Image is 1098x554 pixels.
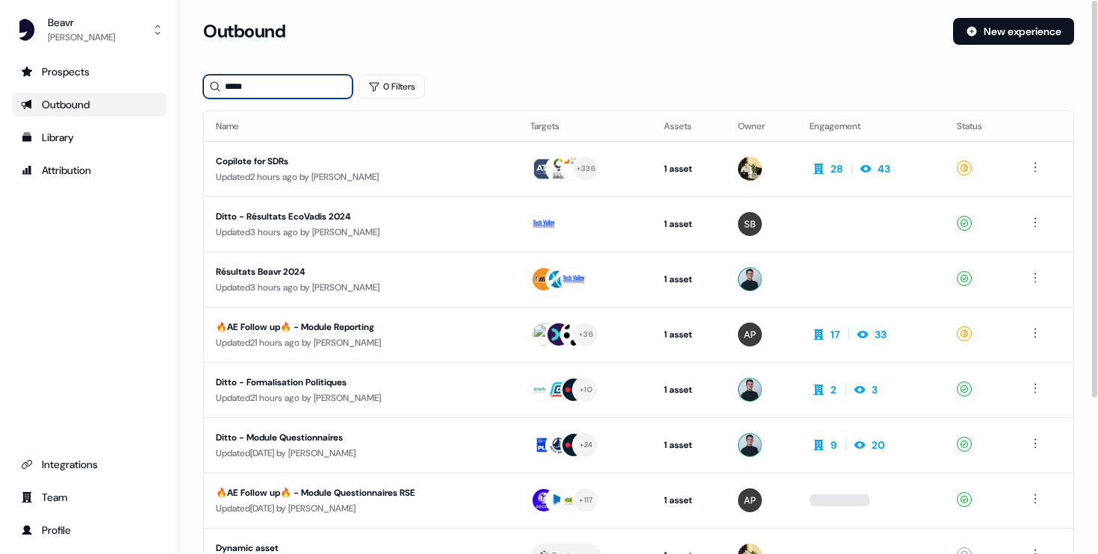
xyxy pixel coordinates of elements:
div: 1 asset [664,327,714,342]
div: 3 [872,382,878,397]
img: Alexis [738,488,762,512]
div: Outbound [21,97,158,112]
th: Status [945,111,1014,141]
img: Alexis [738,323,762,346]
img: Ugo [738,267,762,291]
button: 0 Filters [359,75,425,99]
a: Go to profile [12,518,167,542]
div: Updated [DATE] by [PERSON_NAME] [216,446,506,461]
div: Library [21,130,158,145]
a: Go to outbound experience [12,93,167,116]
a: Go to prospects [12,60,167,84]
div: 1 asset [664,217,714,231]
h3: Outbound [203,20,285,43]
div: 43 [878,161,890,176]
div: 1 asset [664,382,714,397]
div: 17 [831,327,840,342]
div: + 10 [580,383,592,396]
div: 1 asset [664,493,714,508]
th: Assets [652,111,726,141]
th: Targets [518,111,652,141]
div: 1 asset [664,438,714,452]
div: Ditto - Module Questionnaires [216,430,491,445]
a: Go to templates [12,125,167,149]
div: Attribution [21,163,158,178]
div: 9 [831,438,837,452]
a: Go to team [12,485,167,509]
div: + 36 [579,328,593,341]
div: 20 [872,438,885,452]
div: 1 asset [664,161,714,176]
div: Beavr [48,15,115,30]
div: 🔥AE Follow up🔥 - Module Reporting [216,320,491,334]
div: Résultats Beavr 2024 [216,264,491,279]
div: 1 asset [664,272,714,287]
th: Name [204,111,518,141]
img: Simon [738,212,762,236]
div: 2 [831,382,837,397]
img: Ugo [738,378,762,402]
div: Ditto - Résultats EcoVadis 2024 [216,209,491,224]
div: Updated 2 hours ago by [PERSON_NAME] [216,169,506,184]
div: Ditto - Formalisation Politiques [216,375,491,390]
div: + 336 [577,162,595,175]
div: Integrations [21,457,158,472]
div: Copilote for SDRs [216,154,491,169]
div: Updated 3 hours ago by [PERSON_NAME] [216,225,506,240]
img: Armand [738,157,762,181]
div: Updated [DATE] by [PERSON_NAME] [216,501,506,516]
th: Owner [726,111,798,141]
div: Updated 21 hours ago by [PERSON_NAME] [216,335,506,350]
div: + 117 [579,494,592,507]
button: Beavr[PERSON_NAME] [12,12,167,48]
img: Ugo [738,433,762,457]
div: + 24 [580,438,593,452]
div: Updated 3 hours ago by [PERSON_NAME] [216,280,506,295]
div: Updated 21 hours ago by [PERSON_NAME] [216,390,506,405]
div: Profile [21,523,158,538]
div: 28 [831,161,843,176]
div: Prospects [21,64,158,79]
div: [PERSON_NAME] [48,30,115,45]
button: New experience [953,18,1074,45]
div: 33 [875,327,887,342]
a: Go to integrations [12,452,167,476]
th: Engagement [798,111,945,141]
a: Go to attribution [12,158,167,182]
div: Team [21,490,158,505]
div: 🔥AE Follow up🔥 - Module Questionnaires RSE [216,485,491,500]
